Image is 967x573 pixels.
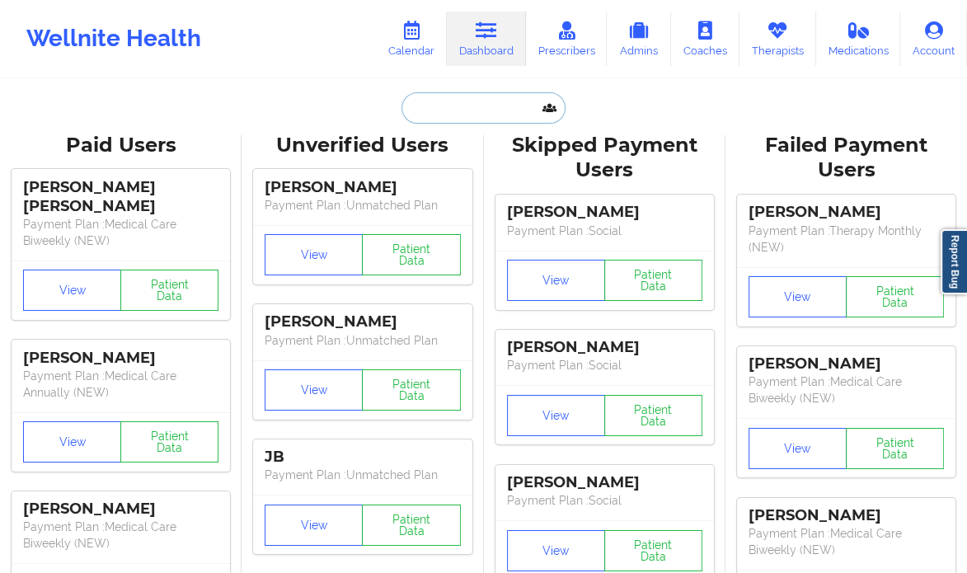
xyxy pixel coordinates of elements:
[507,473,702,492] div: [PERSON_NAME]
[265,448,460,467] div: JB
[507,338,702,357] div: [PERSON_NAME]
[604,530,702,571] button: Patient Data
[265,178,460,197] div: [PERSON_NAME]
[607,12,671,66] a: Admins
[23,216,218,249] p: Payment Plan : Medical Care Biweekly (NEW)
[265,312,460,331] div: [PERSON_NAME]
[737,133,955,184] div: Failed Payment Users
[507,260,605,301] button: View
[253,133,472,158] div: Unverified Users
[265,369,363,411] button: View
[447,12,526,66] a: Dashboard
[749,373,944,406] p: Payment Plan : Medical Care Biweekly (NEW)
[120,421,218,463] button: Patient Data
[604,260,702,301] button: Patient Data
[846,428,944,469] button: Patient Data
[362,369,460,411] button: Patient Data
[846,276,944,317] button: Patient Data
[23,178,218,216] div: [PERSON_NAME] [PERSON_NAME]
[265,505,363,546] button: View
[265,332,460,349] p: Payment Plan : Unmatched Plan
[900,12,967,66] a: Account
[495,133,714,184] div: Skipped Payment Users
[749,203,944,222] div: [PERSON_NAME]
[23,349,218,368] div: [PERSON_NAME]
[507,530,605,571] button: View
[120,270,218,311] button: Patient Data
[265,197,460,214] p: Payment Plan : Unmatched Plan
[749,276,847,317] button: View
[749,355,944,373] div: [PERSON_NAME]
[941,229,967,294] a: Report Bug
[526,12,608,66] a: Prescribers
[604,395,702,436] button: Patient Data
[507,357,702,373] p: Payment Plan : Social
[376,12,447,66] a: Calendar
[265,467,460,483] p: Payment Plan : Unmatched Plan
[749,525,944,558] p: Payment Plan : Medical Care Biweekly (NEW)
[362,505,460,546] button: Patient Data
[816,12,901,66] a: Medications
[23,500,218,519] div: [PERSON_NAME]
[507,492,702,509] p: Payment Plan : Social
[749,506,944,525] div: [PERSON_NAME]
[362,234,460,275] button: Patient Data
[749,223,944,256] p: Payment Plan : Therapy Monthly (NEW)
[671,12,739,66] a: Coaches
[12,133,230,158] div: Paid Users
[23,421,121,463] button: View
[507,395,605,436] button: View
[23,368,218,401] p: Payment Plan : Medical Care Annually (NEW)
[739,12,816,66] a: Therapists
[507,223,702,239] p: Payment Plan : Social
[23,519,218,552] p: Payment Plan : Medical Care Biweekly (NEW)
[507,203,702,222] div: [PERSON_NAME]
[23,270,121,311] button: View
[265,234,363,275] button: View
[749,428,847,469] button: View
